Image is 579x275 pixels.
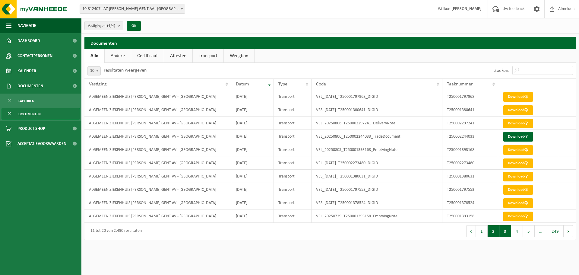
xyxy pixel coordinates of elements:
span: … [535,225,547,237]
td: ALGEMEEN ZIEKENHUIS [PERSON_NAME] GENT AV - [GEOGRAPHIC_DATA] [84,90,231,103]
td: Transport [274,103,312,117]
td: ALGEMEEN ZIEKENHUIS [PERSON_NAME] GENT AV - [GEOGRAPHIC_DATA] [84,170,231,183]
td: [DATE] [231,143,274,156]
td: [DATE] [231,90,274,103]
a: Transport [193,49,223,63]
td: T250002297241 [442,117,498,130]
span: Contactpersonen [17,48,52,63]
td: Transport [274,183,312,196]
td: VES_[DATE]_T250001380641_DIGID [312,103,442,117]
td: [DATE] [231,196,274,209]
span: Code [316,82,326,87]
span: Vestigingen [88,21,115,30]
td: Transport [274,156,312,170]
a: Alle [84,49,104,63]
td: VES_[DATE]_T250001380631_DIGID [312,170,442,183]
a: Download [503,105,533,115]
td: VEL_20250805_T250001393168_EmptyingNote [312,143,442,156]
count: (4/4) [107,24,115,28]
span: Type [278,82,287,87]
td: [DATE] [231,117,274,130]
td: ALGEMEEN ZIEKENHUIS [PERSON_NAME] GENT AV - [GEOGRAPHIC_DATA] [84,209,231,223]
td: Transport [274,196,312,209]
div: 11 tot 20 van 2,490 resultaten [87,226,142,237]
button: Next [564,225,573,237]
span: Navigatie [17,18,36,33]
td: VEL_20250806_T250002244033_TradeDocument [312,130,442,143]
a: Documenten [2,108,80,120]
button: 4 [511,225,523,237]
span: Documenten [18,108,41,120]
td: [DATE] [231,183,274,196]
td: [DATE] [231,170,274,183]
a: Andere [105,49,131,63]
a: Download [503,198,533,208]
button: 5 [523,225,535,237]
span: 10 [88,67,100,75]
td: T250001378524 [442,196,498,209]
span: Datum [236,82,249,87]
td: T250001797968 [442,90,498,103]
td: VEL_20250729_T250001393158_EmptyingNote [312,209,442,223]
span: Facturen [18,95,34,107]
a: Download [503,145,533,155]
td: VEL_[DATE]_T250001797968_DIGID [312,90,442,103]
td: ALGEMEEN ZIEKENHUIS [PERSON_NAME] GENT AV - [GEOGRAPHIC_DATA] [84,143,231,156]
a: Download [503,212,533,221]
td: ALGEMEEN ZIEKENHUIS [PERSON_NAME] GENT AV - [GEOGRAPHIC_DATA] [84,103,231,117]
button: Previous [466,225,476,237]
a: Certificaat [131,49,164,63]
td: T250001380641 [442,103,498,117]
td: ALGEMEEN ZIEKENHUIS [PERSON_NAME] GENT AV - [GEOGRAPHIC_DATA] [84,130,231,143]
td: T250002273480 [442,156,498,170]
a: Download [503,132,533,142]
td: Transport [274,143,312,156]
td: ALGEMEEN ZIEKENHUIS [PERSON_NAME] GENT AV - [GEOGRAPHIC_DATA] [84,196,231,209]
button: 3 [499,225,511,237]
td: Transport [274,209,312,223]
a: Attesten [164,49,192,63]
button: 2 [488,225,499,237]
span: 10 [87,66,101,75]
h2: Documenten [84,37,576,49]
a: Download [503,119,533,128]
td: Transport [274,170,312,183]
a: Download [503,185,533,195]
a: Facturen [2,95,80,107]
button: Vestigingen(4/4) [84,21,123,30]
span: 10-812407 - AZ JAN PALFIJN GENT AV - GENT [80,5,185,14]
td: T250001380631 [442,170,498,183]
td: T250001797553 [442,183,498,196]
button: OK [127,21,141,31]
a: Download [503,158,533,168]
td: VES_[DATE]_T250001378524_DIGID [312,196,442,209]
span: Dashboard [17,33,40,48]
td: Transport [274,90,312,103]
td: VEL_[DATE]_T250002273480_DIGID [312,156,442,170]
button: 1 [476,225,488,237]
td: VEL_[DATE]_T250001797553_DIGID [312,183,442,196]
td: [DATE] [231,103,274,117]
span: 10-812407 - AZ JAN PALFIJN GENT AV - GENT [80,5,185,13]
td: ALGEMEEN ZIEKENHUIS [PERSON_NAME] GENT AV - [GEOGRAPHIC_DATA] [84,156,231,170]
span: Kalender [17,63,36,78]
a: Weegbon [224,49,254,63]
td: [DATE] [231,209,274,223]
a: Download [503,92,533,102]
span: Vestiging [89,82,107,87]
strong: [PERSON_NAME] [451,7,482,11]
td: T250001393168 [442,143,498,156]
td: ALGEMEEN ZIEKENHUIS [PERSON_NAME] GENT AV - [GEOGRAPHIC_DATA] [84,183,231,196]
td: T250002244033 [442,130,498,143]
label: Zoeken: [494,68,509,73]
span: Acceptatievoorwaarden [17,136,66,151]
td: ALGEMEEN ZIEKENHUIS [PERSON_NAME] GENT AV - [GEOGRAPHIC_DATA] [84,117,231,130]
span: Taaknummer [447,82,473,87]
button: 249 [547,225,564,237]
td: Transport [274,130,312,143]
td: Transport [274,117,312,130]
td: [DATE] [231,156,274,170]
td: VEL_20250806_T250002297241_DeliveryNote [312,117,442,130]
span: Product Shop [17,121,45,136]
td: T250001393158 [442,209,498,223]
